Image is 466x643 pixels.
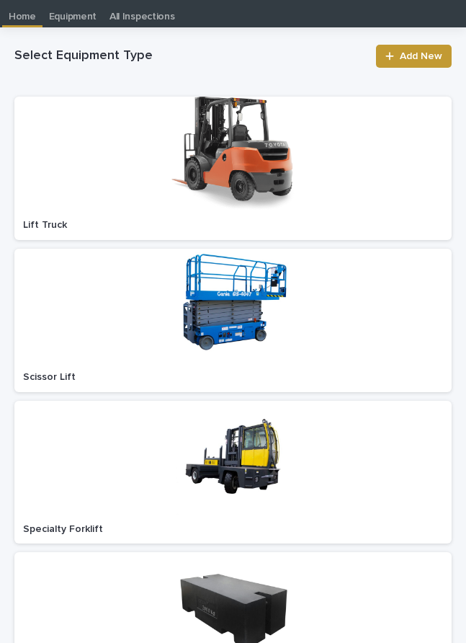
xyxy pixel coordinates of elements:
[400,51,442,61] span: Add New
[14,401,452,544] a: Specialty Forklift
[376,45,452,68] a: Add New
[23,371,443,383] p: Scissor Lift
[14,48,367,65] h1: Select Equipment Type
[23,219,443,231] p: Lift Truck
[14,249,452,392] a: Scissor Lift
[14,97,452,240] a: Lift Truck
[23,523,443,536] p: Specialty Forklift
